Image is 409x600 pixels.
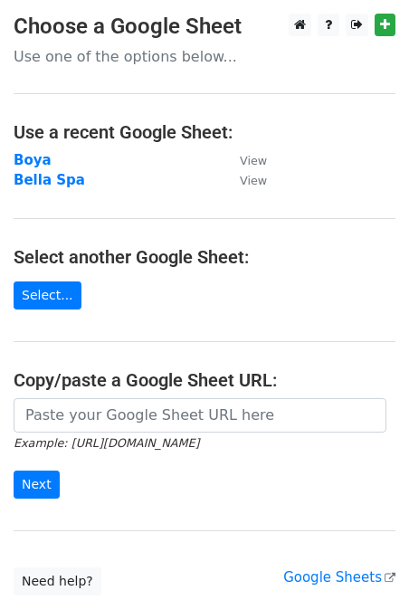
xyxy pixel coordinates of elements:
[14,281,81,310] a: Select...
[14,14,395,40] h3: Choose a Google Sheet
[14,471,60,499] input: Next
[14,398,386,433] input: Paste your Google Sheet URL here
[14,152,52,168] a: Boya
[14,436,199,450] small: Example: [URL][DOMAIN_NAME]
[14,246,395,268] h4: Select another Google Sheet:
[240,154,267,167] small: View
[222,152,267,168] a: View
[14,47,395,66] p: Use one of the options below...
[14,567,101,595] a: Need help?
[283,569,395,586] a: Google Sheets
[14,369,395,391] h4: Copy/paste a Google Sheet URL:
[14,172,85,188] a: Bella Spa
[222,172,267,188] a: View
[240,174,267,187] small: View
[14,121,395,143] h4: Use a recent Google Sheet:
